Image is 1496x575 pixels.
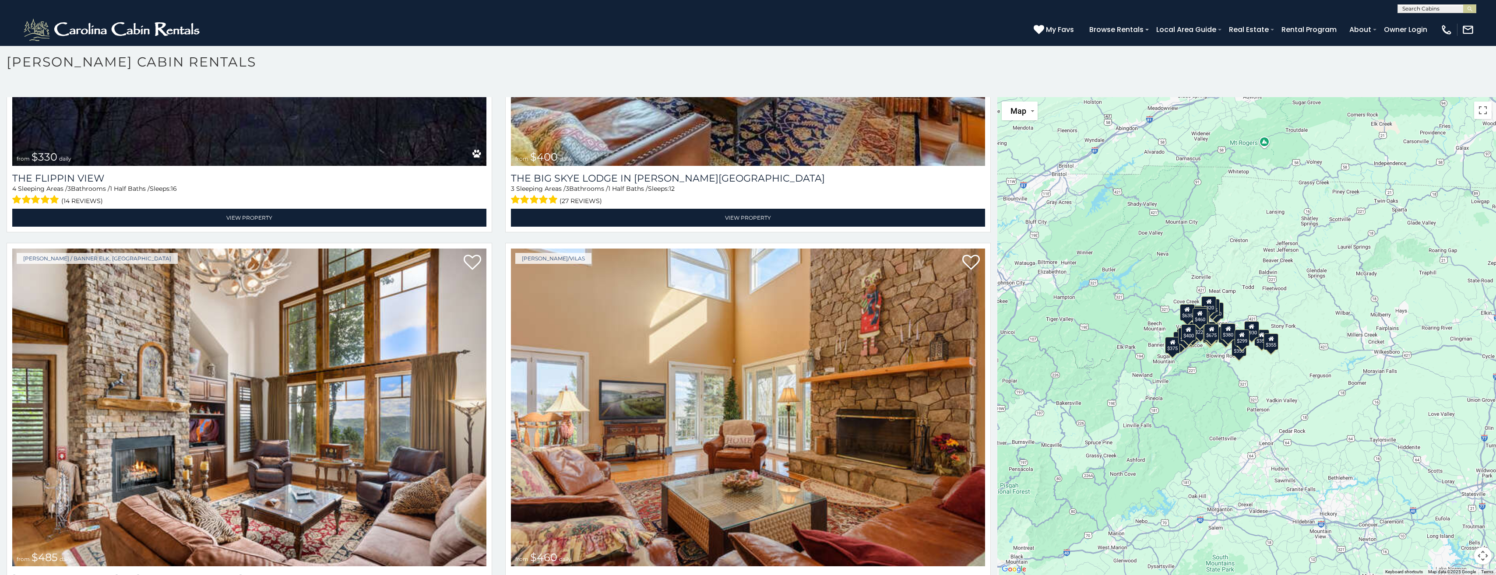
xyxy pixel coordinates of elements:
span: 3 [566,185,569,193]
h3: The Big Skye Lodge in Valle Crucis [511,172,985,184]
span: 16 [171,185,177,193]
span: My Favs [1046,24,1074,35]
span: daily [559,556,571,562]
div: $930 [1244,321,1259,338]
div: $355 [1264,333,1279,350]
div: $330 [1174,332,1189,348]
div: $460 [1193,308,1207,325]
span: 1 Half Baths / [110,185,150,193]
button: Toggle fullscreen view [1474,102,1492,119]
a: [PERSON_NAME]/Vilas [515,253,591,264]
span: from [515,155,528,162]
span: 1 Half Baths / [608,185,648,193]
div: $375 [1165,337,1180,354]
div: Sleeping Areas / Bathrooms / Sleeps: [12,184,486,207]
a: Terms (opens in new tab) [1481,569,1493,574]
div: $380 [1221,323,1236,340]
div: $355 [1254,330,1269,346]
button: Keyboard shortcuts [1385,569,1423,575]
div: $350 [1232,340,1246,356]
span: from [515,556,528,562]
div: $425 [1193,306,1207,323]
img: White-1-2.png [22,17,204,43]
span: (14 reviews) [61,195,103,207]
span: Map data ©2025 Google [1428,569,1476,574]
div: $400 [1181,324,1196,341]
div: $225 [1193,321,1208,337]
span: daily [60,556,72,562]
a: Open this area in Google Maps (opens a new window) [1000,564,1028,575]
a: About [1345,22,1376,37]
a: Owner Login [1380,22,1432,37]
a: Add to favorites [962,254,980,272]
a: [PERSON_NAME] / Banner Elk, [GEOGRAPHIC_DATA] [17,253,178,264]
img: Ridge Haven Lodge at Echota [12,249,486,566]
span: $460 [530,551,557,564]
a: View Property [12,209,486,227]
div: $675 [1204,324,1219,340]
img: Google [1000,564,1028,575]
a: Real Estate [1225,22,1273,37]
a: My Favs [1034,24,1076,35]
img: phone-regular-white.png [1440,24,1453,36]
span: $400 [530,151,558,163]
a: Local Area Guide [1152,22,1221,37]
a: Ridge Haven Lodge at Echota from $485 daily [12,249,486,566]
span: daily [59,155,71,162]
span: (27 reviews) [560,195,602,207]
span: 3 [511,185,514,193]
a: Add to favorites [464,254,481,272]
img: A Glowing View [511,249,985,566]
span: from [17,556,30,562]
div: $565 [1193,305,1207,322]
div: $299 [1235,330,1250,346]
a: The Flippin View [12,172,486,184]
button: Map camera controls [1474,547,1492,564]
span: 3 [67,185,71,193]
a: View Property [511,209,985,227]
a: A Glowing View from $460 daily [511,249,985,566]
div: $320 [1202,296,1217,313]
a: Rental Program [1277,22,1341,37]
div: $325 [1179,328,1193,344]
a: The Big Skye Lodge in [PERSON_NAME][GEOGRAPHIC_DATA] [511,172,985,184]
span: from [17,155,30,162]
div: $395 [1204,322,1218,338]
div: $635 [1180,304,1195,321]
button: Change map style [1002,102,1038,120]
img: mail-regular-white.png [1462,24,1474,36]
span: 4 [12,185,16,193]
a: Browse Rentals [1085,22,1148,37]
span: 12 [669,185,675,193]
div: $480 [1203,326,1218,342]
span: $330 [32,151,57,163]
div: $410 [1186,315,1201,331]
span: $485 [32,551,58,564]
span: Map [1010,106,1026,116]
span: daily [560,155,572,162]
div: Sleeping Areas / Bathrooms / Sleeps: [511,184,985,207]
